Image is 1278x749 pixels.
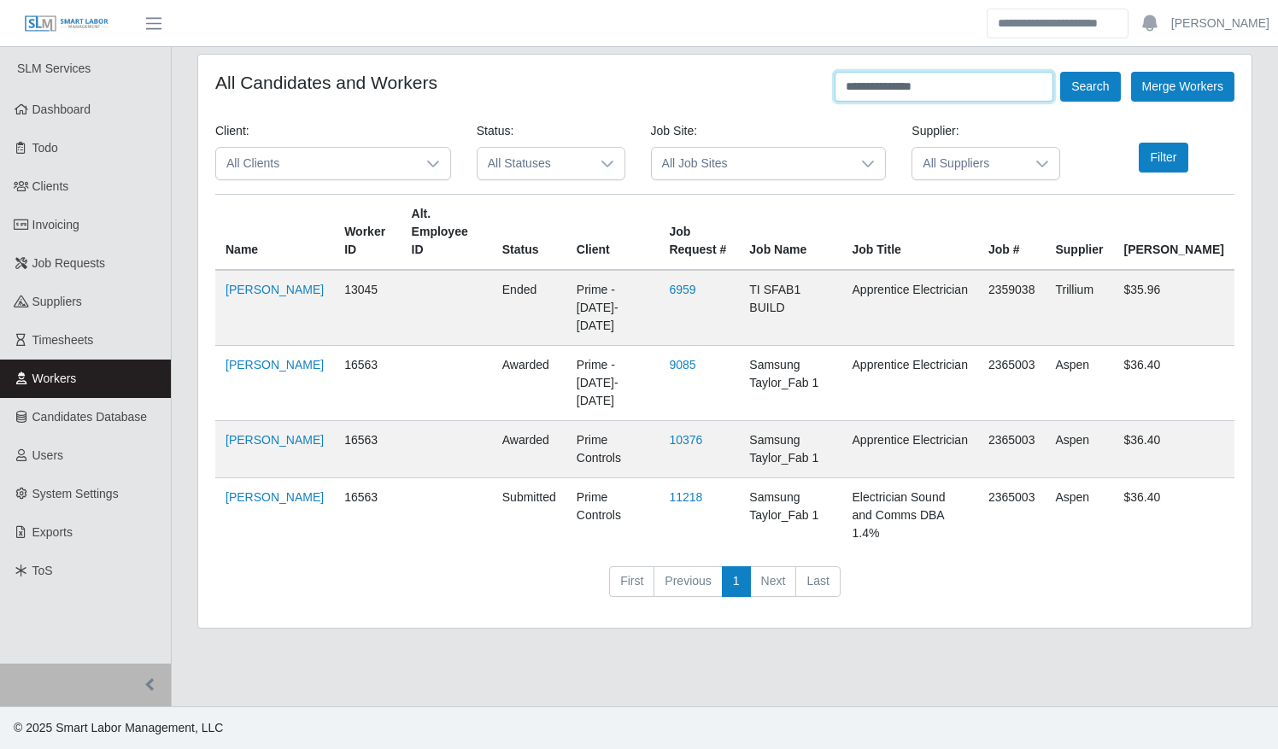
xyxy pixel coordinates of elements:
th: Job Title [842,195,978,271]
span: Job Requests [32,256,106,270]
td: $36.40 [1113,346,1234,421]
button: Filter [1139,143,1187,173]
td: ended [492,270,566,346]
button: Search [1060,72,1120,102]
span: System Settings [32,487,119,500]
label: Supplier: [912,122,958,140]
label: Job Site: [651,122,697,140]
a: 11218 [669,490,702,504]
td: Trillium [1045,270,1113,346]
span: © 2025 Smart Labor Management, LLC [14,721,223,734]
th: Client [566,195,660,271]
th: Job # [978,195,1046,271]
label: Client: [215,122,249,140]
td: Prime Controls [566,421,660,478]
td: Aspen [1045,478,1113,553]
td: Prime Controls [566,478,660,553]
a: [PERSON_NAME] [1171,15,1269,32]
a: 10376 [669,433,702,447]
a: 1 [722,566,751,597]
th: Name [215,195,334,271]
td: Prime - [DATE]-[DATE] [566,346,660,421]
span: Todo [32,141,58,155]
span: Dashboard [32,102,91,116]
span: All Clients [216,148,416,179]
th: Job Name [739,195,841,271]
td: Aspen [1045,421,1113,478]
td: Aspen [1045,346,1113,421]
input: Search [987,9,1129,38]
td: Apprentice Electrician [842,421,978,478]
img: SLM Logo [24,15,109,33]
td: Samsung Taylor_Fab 1 [739,346,841,421]
td: awarded [492,421,566,478]
th: Supplier [1045,195,1113,271]
td: Samsung Taylor_Fab 1 [739,421,841,478]
td: 2365003 [978,346,1046,421]
span: All Job Sites [652,148,852,179]
td: Samsung Taylor_Fab 1 [739,478,841,553]
td: 13045 [334,270,401,346]
td: 16563 [334,421,401,478]
a: 9085 [669,358,695,372]
th: [PERSON_NAME] [1113,195,1234,271]
th: Status [492,195,566,271]
td: 2365003 [978,421,1046,478]
span: SLM Services [17,61,91,75]
span: Users [32,448,64,462]
nav: pagination [215,566,1234,611]
a: [PERSON_NAME] [226,433,324,447]
td: $36.40 [1113,478,1234,553]
td: Apprentice Electrician [842,346,978,421]
td: 2365003 [978,478,1046,553]
h4: All Candidates and Workers [215,72,437,93]
td: 16563 [334,478,401,553]
label: Status: [477,122,514,140]
td: Electrician Sound and Comms DBA 1.4% [842,478,978,553]
a: [PERSON_NAME] [226,358,324,372]
td: Prime - [DATE]-[DATE] [566,270,660,346]
span: Invoicing [32,218,79,231]
span: Timesheets [32,333,94,347]
span: Workers [32,372,77,385]
th: Job Request # [659,195,739,271]
span: All Statuses [478,148,590,179]
button: Merge Workers [1131,72,1234,102]
span: Candidates Database [32,410,148,424]
span: ToS [32,564,53,577]
td: submitted [492,478,566,553]
span: Exports [32,525,73,539]
td: $36.40 [1113,421,1234,478]
th: Worker ID [334,195,401,271]
td: Apprentice Electrician [842,270,978,346]
td: TI SFAB1 BUILD [739,270,841,346]
a: [PERSON_NAME] [226,283,324,296]
span: All Suppliers [912,148,1025,179]
span: Suppliers [32,295,82,308]
a: 6959 [669,283,695,296]
a: [PERSON_NAME] [226,490,324,504]
td: 2359038 [978,270,1046,346]
td: $35.96 [1113,270,1234,346]
td: awarded [492,346,566,421]
span: Clients [32,179,69,193]
td: 16563 [334,346,401,421]
th: Alt. Employee ID [402,195,492,271]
